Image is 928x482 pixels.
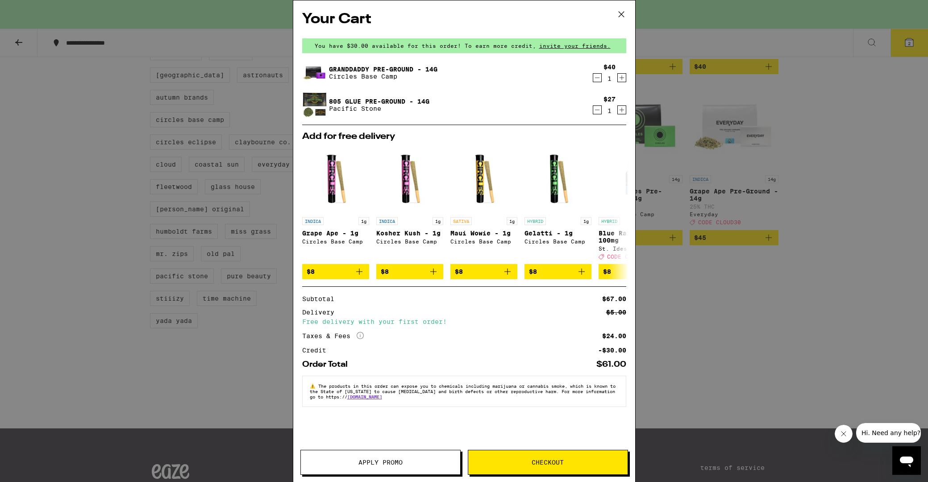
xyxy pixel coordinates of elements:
button: Apply Promo [300,450,461,475]
img: Granddaddy Pre-Ground - 14g [302,60,327,85]
div: Circles Base Camp [450,239,517,244]
span: $8 [455,268,463,275]
p: 1g [433,217,443,225]
span: CODE CLOUD30 [607,254,650,260]
button: Add to bag [599,264,666,279]
div: Subtotal [302,296,341,302]
div: Circles Base Camp [376,239,443,244]
span: $8 [307,268,315,275]
span: ⚠️ [310,383,318,389]
p: Circles Base Camp [329,73,437,80]
p: INDICA [376,217,398,225]
a: Open page for Blue Raz Shot - 100mg from St. Ides [599,146,666,264]
p: Pacific Stone [329,105,429,112]
button: Add to bag [376,264,443,279]
a: [DOMAIN_NAME] [347,394,382,399]
p: HYBRID [524,217,546,225]
button: Decrement [593,73,602,82]
p: Maui Wowie - 1g [450,230,517,237]
div: Taxes & Fees [302,332,364,340]
p: SATIVA [450,217,472,225]
div: $5.00 [606,309,626,315]
img: St. Ides - Blue Raz Shot - 100mg [599,146,666,213]
p: Grape Ape - 1g [302,230,369,237]
div: 1 [603,107,616,114]
img: Circles Base Camp - Kosher Kush - 1g [376,146,443,213]
iframe: Button to launch messaging window [892,446,921,475]
div: Order Total [302,360,354,369]
a: Open page for Gelatti - 1g from Circles Base Camp [524,146,591,264]
span: $8 [529,268,537,275]
p: Kosher Kush - 1g [376,230,443,237]
button: Add to bag [524,264,591,279]
iframe: Message from company [856,423,921,443]
iframe: Close message [835,425,853,443]
div: Circles Base Camp [302,239,369,244]
span: $8 [603,268,611,275]
a: 805 Glue Pre-Ground - 14g [329,98,429,105]
p: Blue Raz Shot - 100mg [599,230,666,244]
p: 1g [581,217,591,225]
button: Checkout [468,450,628,475]
span: invite your friends. [536,43,614,49]
p: Gelatti - 1g [524,230,591,237]
span: You have $30.00 available for this order! To earn more credit, [315,43,536,49]
a: Granddaddy Pre-Ground - 14g [329,66,437,73]
h2: Your Cart [302,9,626,29]
div: Free delivery with your first order! [302,319,626,325]
div: Circles Base Camp [524,239,591,244]
div: $27 [603,96,616,103]
a: Open page for Kosher Kush - 1g from Circles Base Camp [376,146,443,264]
button: Increment [617,105,626,114]
div: 1 [603,75,616,82]
img: Circles Base Camp - Maui Wowie - 1g [450,146,517,213]
img: 805 Glue Pre-Ground - 14g [302,92,327,117]
a: Open page for Maui Wowie - 1g from Circles Base Camp [450,146,517,264]
div: You have $30.00 available for this order! To earn more credit,invite your friends. [302,38,626,53]
p: 1g [358,217,369,225]
span: The products in this order can expose you to chemicals including marijuana or cannabis smoke, whi... [310,383,616,399]
button: Add to bag [450,264,517,279]
div: $67.00 [602,296,626,302]
span: Checkout [532,459,564,465]
div: -$30.00 [598,347,626,353]
div: Credit [302,347,333,353]
div: $40 [603,63,616,71]
p: HYBRID [599,217,620,225]
span: $8 [381,268,389,275]
span: Apply Promo [358,459,403,465]
div: St. Ides [599,246,666,251]
h2: Add for free delivery [302,132,626,141]
div: $61.00 [596,360,626,369]
button: Increment [617,73,626,82]
img: Circles Base Camp - Gelatti - 1g [524,146,591,213]
img: Circles Base Camp - Grape Ape - 1g [302,146,369,213]
a: Open page for Grape Ape - 1g from Circles Base Camp [302,146,369,264]
div: Delivery [302,309,341,315]
button: Add to bag [302,264,369,279]
p: 1g [507,217,517,225]
div: $24.00 [602,333,626,339]
button: Decrement [593,105,602,114]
